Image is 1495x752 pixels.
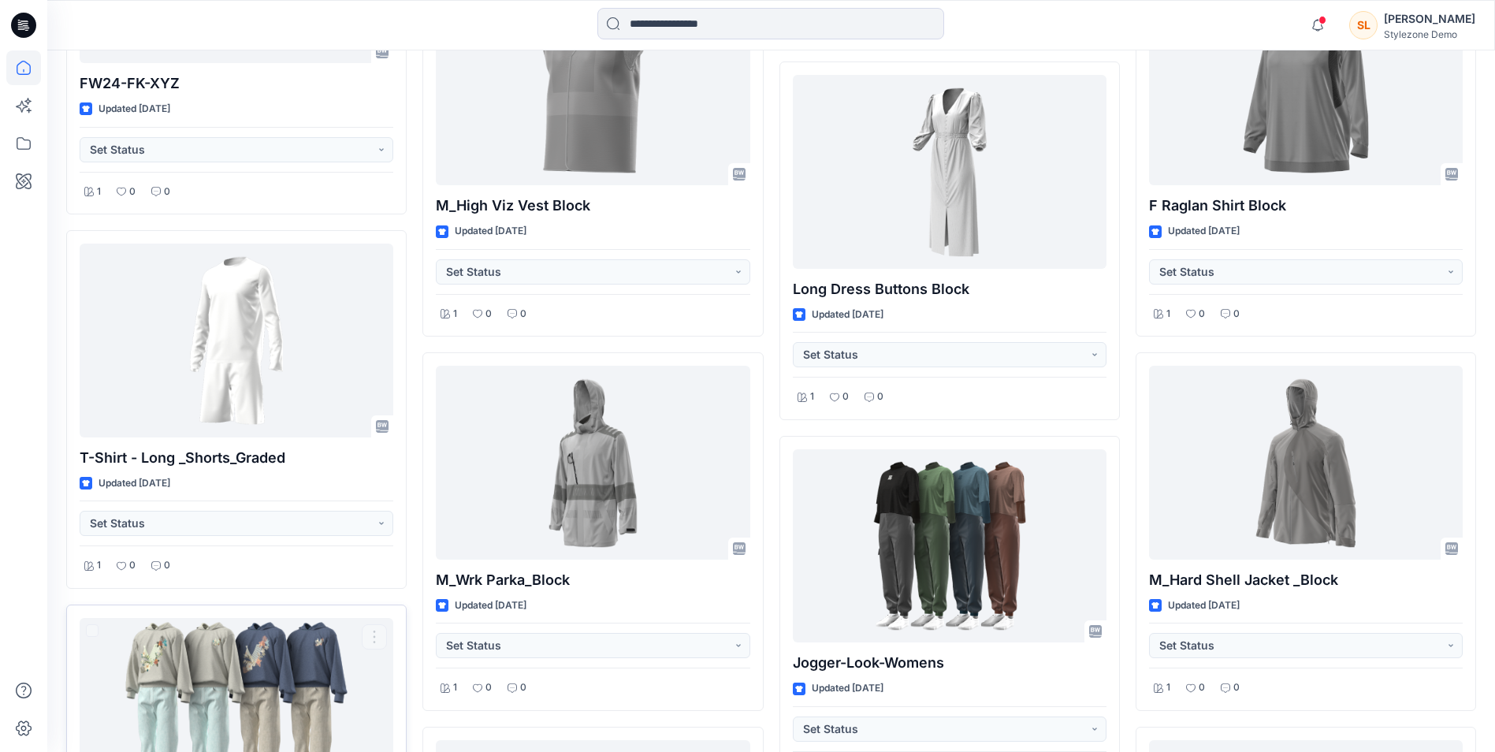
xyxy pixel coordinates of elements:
[80,244,393,437] a: T-Shirt - Long _Shorts_Graded
[1349,11,1378,39] div: SL
[485,679,492,696] p: 0
[99,475,170,492] p: Updated [DATE]
[97,557,101,574] p: 1
[1149,569,1463,591] p: M_Hard Shell Jacket _Block
[455,223,526,240] p: Updated [DATE]
[80,73,393,95] p: FW24-FK-XYZ
[164,184,170,200] p: 0
[1233,306,1240,322] p: 0
[485,306,492,322] p: 0
[520,306,526,322] p: 0
[812,307,883,323] p: Updated [DATE]
[1384,9,1475,28] div: [PERSON_NAME]
[1384,28,1475,40] div: Stylezone Demo
[1233,679,1240,696] p: 0
[164,557,170,574] p: 0
[793,75,1106,268] a: Long Dress Buttons Block
[1166,679,1170,696] p: 1
[129,557,136,574] p: 0
[520,679,526,696] p: 0
[842,389,849,405] p: 0
[1149,195,1463,217] p: F Raglan Shirt Block
[129,184,136,200] p: 0
[877,389,883,405] p: 0
[1168,598,1240,614] p: Updated [DATE]
[793,278,1106,300] p: Long Dress Buttons Block
[1199,679,1205,696] p: 0
[436,366,749,559] a: M_Wrk Parka_Block
[453,306,457,322] p: 1
[436,569,749,591] p: M_Wrk Parka_Block
[810,389,814,405] p: 1
[97,184,101,200] p: 1
[1166,306,1170,322] p: 1
[793,449,1106,642] a: Jogger-Look-Womens
[812,680,883,697] p: Updated [DATE]
[1149,366,1463,559] a: M_Hard Shell Jacket _Block
[453,679,457,696] p: 1
[436,195,749,217] p: M_High Viz Vest Block
[455,598,526,614] p: Updated [DATE]
[793,652,1106,674] p: Jogger-Look-Womens
[99,101,170,117] p: Updated [DATE]
[1199,306,1205,322] p: 0
[1168,223,1240,240] p: Updated [DATE]
[80,447,393,469] p: T-Shirt - Long _Shorts_Graded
